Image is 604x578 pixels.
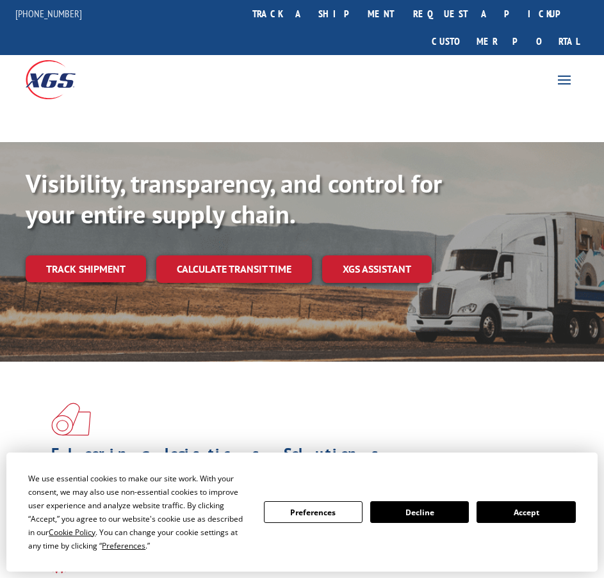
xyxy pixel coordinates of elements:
[264,501,363,523] button: Preferences
[422,28,589,55] a: Customer Portal
[51,446,543,468] h1: Flooring Logistics Solutions
[26,166,442,230] b: Visibility, transparency, and control for your entire supply chain.
[51,403,91,436] img: xgs-icon-total-supply-chain-intelligence-red
[477,501,575,523] button: Accept
[26,255,146,282] a: Track shipment
[6,453,598,572] div: Cookie Consent Prompt
[370,501,469,523] button: Decline
[28,472,248,552] div: We use essential cookies to make our site work. With your consent, we may also use non-essential ...
[322,255,432,283] a: XGS ASSISTANT
[15,7,82,20] a: [PHONE_NUMBER]
[102,540,145,551] span: Preferences
[49,527,95,538] span: Cookie Policy
[156,255,312,283] a: Calculate transit time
